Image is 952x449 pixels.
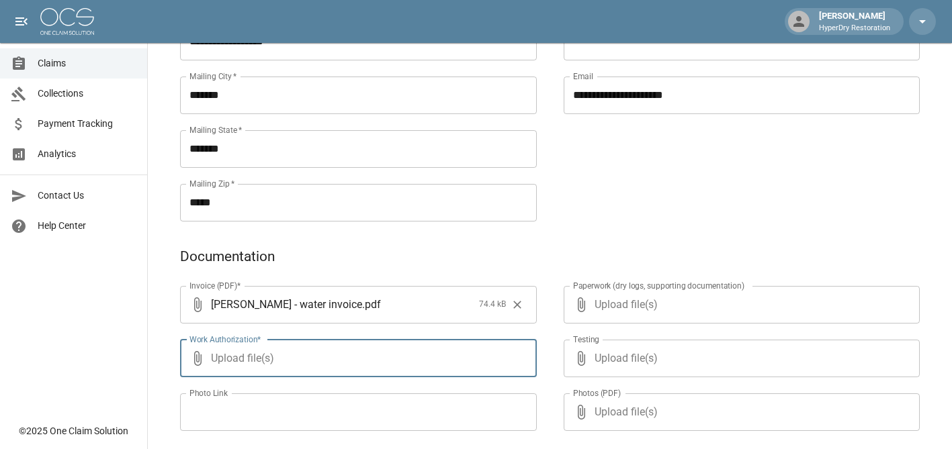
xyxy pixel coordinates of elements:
span: Collections [38,87,136,101]
label: Testing [573,334,599,345]
span: Upload file(s) [595,286,884,323]
span: Upload file(s) [595,393,884,431]
span: Help Center [38,219,136,233]
label: Mailing City [189,70,237,82]
span: Analytics [38,147,136,161]
label: Photo Link [189,387,228,399]
button: open drawer [8,8,35,35]
label: Mailing Zip [189,178,235,189]
span: 74.4 kB [479,298,506,311]
span: Claims [38,56,136,70]
span: Contact Us [38,189,136,203]
div: [PERSON_NAME] [814,9,896,34]
label: Mailing State [189,124,242,136]
button: Clear [507,295,527,315]
div: © 2025 One Claim Solution [19,424,128,438]
label: Photos (PDF) [573,387,621,399]
label: Email [573,70,593,82]
label: Paperwork (dry logs, supporting documentation) [573,280,744,291]
span: Upload file(s) [211,340,501,377]
span: [PERSON_NAME] - water invoice [211,297,362,312]
span: . pdf [362,297,381,312]
label: Invoice (PDF)* [189,280,241,291]
img: ocs-logo-white-transparent.png [40,8,94,35]
span: Upload file(s) [595,340,884,377]
p: HyperDry Restoration [819,23,890,34]
span: Payment Tracking [38,117,136,131]
label: Work Authorization* [189,334,261,345]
